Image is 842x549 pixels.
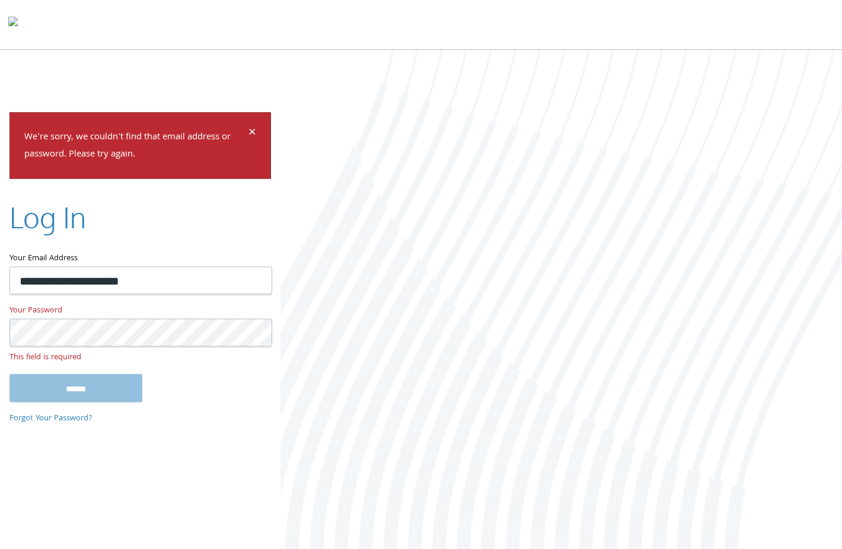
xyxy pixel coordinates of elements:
[24,129,247,164] p: We're sorry, we couldn't find that email address or password. Please try again.
[9,413,93,426] a: Forgot Your Password?
[9,304,271,318] label: Your Password
[8,12,18,36] img: todyl-logo-dark.svg
[9,351,271,364] small: This field is required
[248,127,256,141] button: Dismiss alert
[9,197,86,237] h2: Log In
[248,122,256,145] span: ×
